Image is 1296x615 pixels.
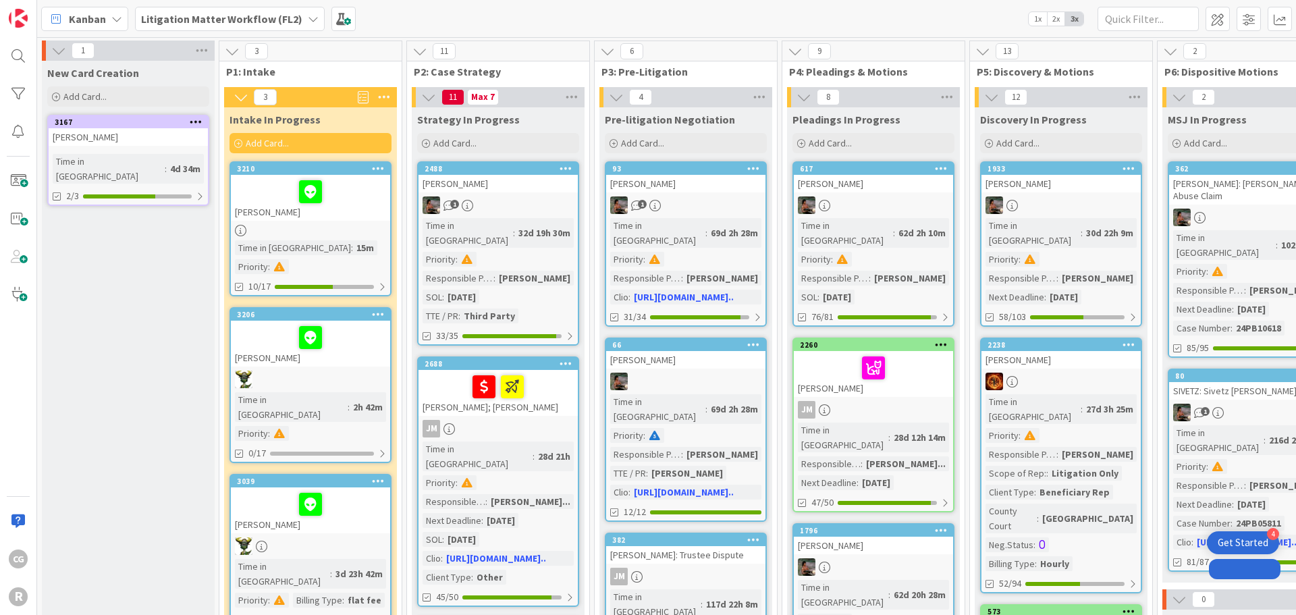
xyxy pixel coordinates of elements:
div: County Court [986,504,1037,533]
div: TTE / PR [610,466,646,481]
a: [URL][DOMAIN_NAME].. [634,291,734,303]
div: Priority [1173,459,1206,474]
span: 58/103 [999,310,1026,324]
div: [PERSON_NAME] [794,351,953,397]
div: 93 [606,163,765,175]
div: Open Get Started checklist, remaining modules: 4 [1207,531,1279,554]
div: [PERSON_NAME]... [863,456,949,471]
img: MW [798,196,815,214]
div: MW [794,196,953,214]
span: : [1206,459,1208,474]
span: 31/34 [624,310,646,324]
div: Neg.Status [986,537,1033,552]
div: Time in [GEOGRAPHIC_DATA] [235,392,348,422]
img: MW [798,558,815,576]
div: TTE / PR [423,309,458,323]
div: Priority [235,259,268,274]
div: 2238 [981,339,1141,351]
div: Priority [1173,264,1206,279]
span: : [1056,271,1058,286]
div: [DATE] [1046,290,1081,304]
span: : [442,532,444,547]
span: P2: Case Strategy [414,65,572,78]
span: P3: Pre-Litigation [601,65,760,78]
span: : [165,161,167,176]
span: 9 [808,43,831,59]
span: 12/12 [624,505,646,519]
span: : [458,309,460,323]
span: : [1019,252,1021,267]
div: Time in [GEOGRAPHIC_DATA] [986,218,1081,248]
img: TR [986,373,1003,390]
span: : [533,449,535,464]
div: [DATE] [819,290,855,304]
div: 3206[PERSON_NAME] [231,309,390,367]
div: [DATE] [859,475,894,490]
div: 69d 2h 28m [707,402,761,417]
div: Time in [GEOGRAPHIC_DATA] [986,394,1081,424]
span: : [817,290,819,304]
a: [URL][DOMAIN_NAME].. [446,552,546,564]
span: : [643,428,645,443]
span: 1x [1029,12,1047,26]
div: Clio [610,485,628,500]
div: Next Deadline [1173,302,1232,317]
span: : [1244,478,1246,493]
div: Responsible Paralegal [1173,478,1244,493]
span: 1 [450,200,459,209]
div: Priority [423,252,456,267]
div: Litigation Only [1048,466,1122,481]
span: : [1034,485,1036,500]
span: 8 [817,89,840,105]
div: MW [606,373,765,390]
div: 3206 [231,309,390,321]
span: : [628,485,630,500]
div: [DATE] [1234,497,1269,512]
div: [PERSON_NAME] [1058,447,1137,462]
div: 1933 [988,164,1141,173]
div: MW [418,196,578,214]
div: 3210 [237,164,390,173]
div: NC [231,371,390,388]
div: JM [798,401,815,419]
div: [PERSON_NAME] [871,271,949,286]
img: Visit kanbanzone.com [9,9,28,28]
div: MW [981,196,1141,214]
div: JM [606,568,765,585]
div: Priority [610,252,643,267]
span: : [888,430,890,445]
span: : [681,447,683,462]
div: [PERSON_NAME] [606,351,765,369]
div: Priority [423,475,456,490]
span: 6 [620,43,643,59]
img: NC [235,371,252,388]
div: Client Type [986,485,1034,500]
div: 1933[PERSON_NAME] [981,163,1141,192]
div: 28d 12h 14m [890,430,949,445]
span: 0/17 [248,446,266,460]
div: 2260 [800,340,953,350]
div: 2260 [794,339,953,351]
span: 3 [245,43,268,59]
div: [PERSON_NAME] [231,487,390,533]
div: 32d 19h 30m [515,225,574,240]
span: 47/50 [811,496,834,510]
span: 2 [1183,43,1206,59]
div: 2260[PERSON_NAME] [794,339,953,397]
div: 2488[PERSON_NAME] [418,163,578,192]
div: 2488 [418,163,578,175]
img: MW [1173,404,1191,421]
span: : [1056,447,1058,462]
div: [PERSON_NAME]: Trustee Dispute [606,546,765,564]
div: 1796 [800,526,953,535]
div: 1796[PERSON_NAME] [794,525,953,554]
span: Discovery In Progress [980,113,1087,126]
div: 27d 3h 25m [1083,402,1137,417]
div: SOL [423,290,442,304]
span: MSJ In Progress [1168,113,1247,126]
span: : [861,456,863,471]
span: 33/35 [436,329,458,343]
span: Strategy In Progress [417,113,520,126]
span: : [1019,428,1021,443]
div: [GEOGRAPHIC_DATA] [1039,511,1137,526]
